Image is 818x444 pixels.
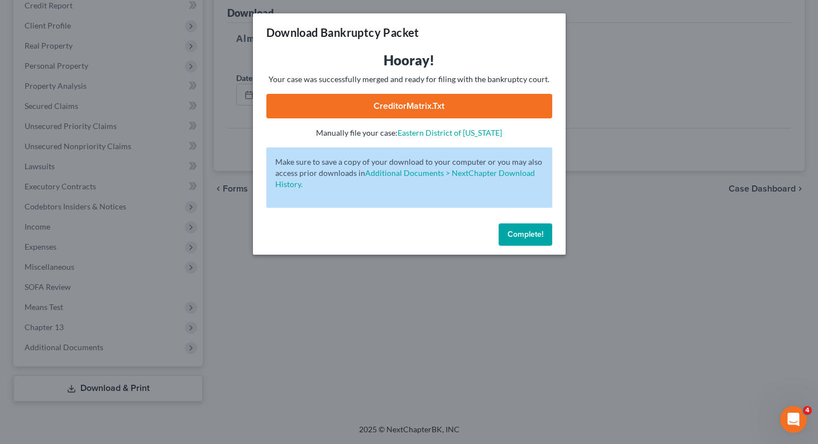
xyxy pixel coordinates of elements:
p: Your case was successfully merged and ready for filing with the bankruptcy court. [266,74,552,85]
h3: Hooray! [266,51,552,69]
iframe: Intercom live chat [780,406,807,433]
span: 4 [803,406,812,415]
button: Complete! [499,223,552,246]
p: Manually file your case: [266,127,552,139]
h3: Download Bankruptcy Packet [266,25,419,40]
a: Additional Documents > NextChapter Download History. [275,168,535,189]
p: Make sure to save a copy of your download to your computer or you may also access prior downloads in [275,156,543,190]
a: CreditorMatrix.txt [266,94,552,118]
span: Complete! [508,230,543,239]
a: Eastern District of [US_STATE] [398,128,502,137]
